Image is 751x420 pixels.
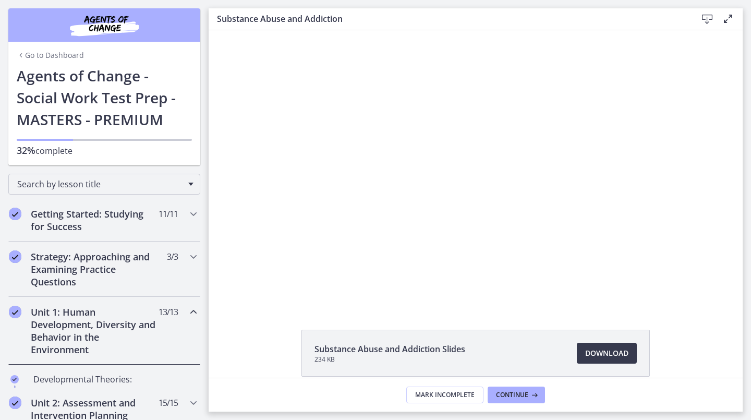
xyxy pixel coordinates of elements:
[488,387,545,403] button: Continue
[577,343,637,364] a: Download
[42,13,167,38] img: Agents of Change Social Work Test Prep
[9,208,21,220] i: Completed
[9,306,21,318] i: Completed
[17,144,192,157] p: complete
[217,13,680,25] h3: Substance Abuse and Addiction
[9,250,21,263] i: Completed
[31,208,158,233] h2: Getting Started: Studying for Success
[314,343,465,355] span: Substance Abuse and Addiction Slides
[10,375,19,383] i: Completed
[585,347,628,359] span: Download
[159,397,178,409] span: 15 / 15
[167,250,178,263] span: 3 / 3
[17,50,84,61] a: Go to Dashboard
[406,387,483,403] button: Mark Incomplete
[31,306,158,356] h2: Unit 1: Human Development, Diversity and Behavior in the Environment
[159,306,178,318] span: 13 / 13
[8,174,200,195] div: Search by lesson title
[31,250,158,288] h2: Strategy: Approaching and Examining Practice Questions
[17,178,183,190] span: Search by lesson title
[314,355,465,364] span: 234 KB
[415,391,475,399] span: Mark Incomplete
[17,65,192,130] h1: Agents of Change - Social Work Test Prep - MASTERS - PREMIUM
[159,208,178,220] span: 11 / 11
[17,144,35,157] span: 32%
[209,30,743,306] iframe: Video Lesson
[496,391,528,399] span: Continue
[9,397,21,409] i: Completed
